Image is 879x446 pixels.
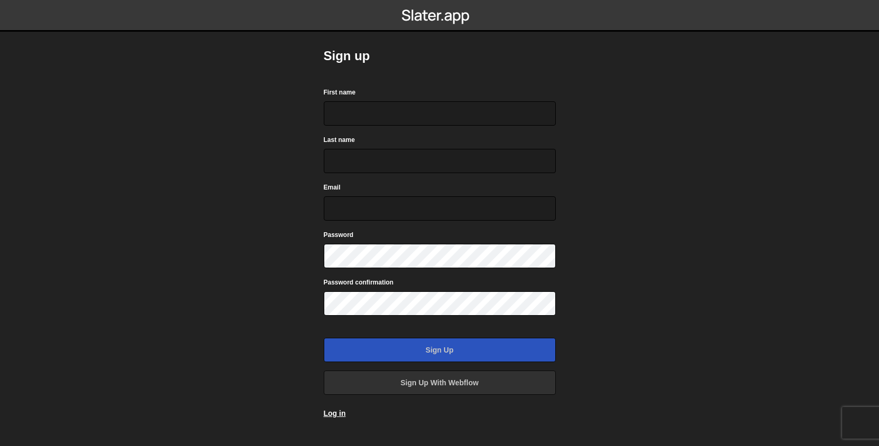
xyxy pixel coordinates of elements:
a: Log in [324,409,346,417]
h2: Sign up [324,48,556,64]
label: Password [324,230,354,240]
label: First name [324,87,356,98]
label: Email [324,182,341,193]
a: Sign up with Webflow [324,371,556,395]
input: Sign up [324,338,556,362]
label: Last name [324,135,355,145]
label: Password confirmation [324,277,394,288]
